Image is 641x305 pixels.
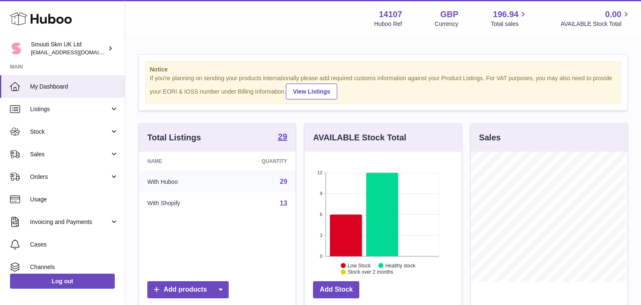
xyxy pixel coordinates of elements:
a: View Listings [286,84,337,99]
text: 3 [320,233,323,238]
span: AVAILABLE Stock Total [560,20,631,28]
a: 196.94 Total sales [491,9,528,28]
strong: Notice [150,66,616,74]
div: Huboo Ref [374,20,402,28]
a: 29 [280,178,288,185]
img: Paivi.korvela@gmail.com [10,42,23,55]
span: Channels [30,263,119,271]
span: Orders [30,173,110,181]
a: 0.00 AVAILABLE Stock Total [560,9,631,28]
a: 13 [280,200,288,207]
a: Log out [10,274,115,289]
span: My Dashboard [30,83,119,91]
span: 196.94 [493,9,518,20]
span: Invoicing and Payments [30,218,110,226]
text: 12 [318,170,323,175]
strong: GBP [440,9,458,20]
div: If you're planning on sending your products internationally please add required customs informati... [150,74,616,99]
a: 29 [278,132,287,142]
th: Quantity [223,152,295,171]
span: Total sales [491,20,528,28]
span: Usage [30,196,119,203]
h3: Total Listings [147,132,201,143]
a: Add Stock [313,281,359,298]
span: Sales [30,150,110,158]
span: Cases [30,241,119,249]
text: 6 [320,212,323,217]
span: Stock [30,128,110,136]
strong: 14107 [379,9,402,20]
span: Listings [30,105,110,113]
td: With Huboo [139,171,223,193]
span: [EMAIL_ADDRESS][DOMAIN_NAME] [31,49,123,56]
span: 0.00 [605,9,621,20]
text: Low Stock [348,262,371,268]
div: Currency [435,20,459,28]
div: Smuuti Skin UK Ltd [31,41,106,56]
text: 9 [320,191,323,196]
th: Name [139,152,223,171]
text: Healthy stock [385,262,416,268]
text: Stock over 2 months [348,269,393,275]
a: Add products [147,281,229,298]
h3: Sales [479,132,501,143]
strong: 29 [278,132,287,141]
h3: AVAILABLE Stock Total [313,132,406,143]
text: 0 [320,254,323,259]
td: With Shopify [139,193,223,214]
